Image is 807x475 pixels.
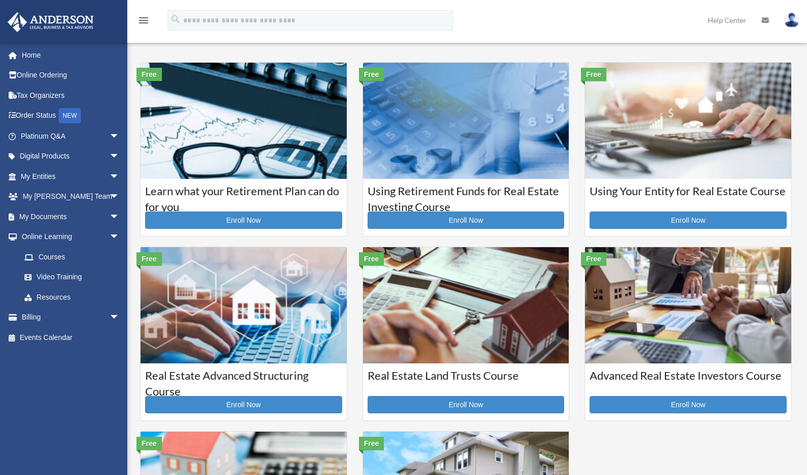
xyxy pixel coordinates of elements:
a: Enroll Now [368,396,565,413]
a: My Documentsarrow_drop_down [7,206,135,227]
div: Free [136,252,162,266]
div: Free [136,437,162,450]
a: Online Learningarrow_drop_down [7,227,135,247]
a: Courses [14,247,130,267]
div: Free [359,437,384,450]
div: Free [136,68,162,81]
span: arrow_drop_down [109,187,130,207]
a: Enroll Now [590,212,787,229]
a: Platinum Q&Aarrow_drop_down [7,126,135,146]
a: Billingarrow_drop_down [7,307,135,328]
span: arrow_drop_down [109,307,130,328]
a: menu [137,18,150,27]
img: Anderson Advisors Platinum Portal [5,12,97,32]
div: NEW [59,108,81,123]
div: Free [359,252,384,266]
a: My Entitiesarrow_drop_down [7,166,135,187]
span: arrow_drop_down [109,126,130,147]
a: Video Training [14,267,135,287]
div: Free [359,68,384,81]
a: Resources [14,287,135,307]
a: Online Ordering [7,65,135,86]
h3: Learn what your Retirement Plan can do for you [145,183,342,209]
a: Enroll Now [368,212,565,229]
a: Enroll Now [145,396,342,413]
div: Free [581,68,606,81]
a: Tax Organizers [7,85,135,105]
h3: Real Estate Land Trusts Course [368,368,565,393]
span: arrow_drop_down [109,227,130,248]
h3: Using Your Entity for Real Estate Course [590,183,787,209]
a: Order StatusNEW [7,105,135,126]
a: My [PERSON_NAME] Teamarrow_drop_down [7,187,135,207]
h3: Advanced Real Estate Investors Course [590,368,787,393]
h3: Real Estate Advanced Structuring Course [145,368,342,393]
a: Events Calendar [7,327,135,348]
a: Digital Productsarrow_drop_down [7,146,135,167]
span: arrow_drop_down [109,206,130,227]
a: Home [7,45,135,65]
a: Enroll Now [590,396,787,413]
span: arrow_drop_down [109,166,130,187]
div: Free [581,252,606,266]
span: arrow_drop_down [109,146,130,167]
i: menu [137,14,150,27]
img: User Pic [784,13,799,28]
i: search [170,14,181,25]
a: Enroll Now [145,212,342,229]
h3: Using Retirement Funds for Real Estate Investing Course [368,183,565,209]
